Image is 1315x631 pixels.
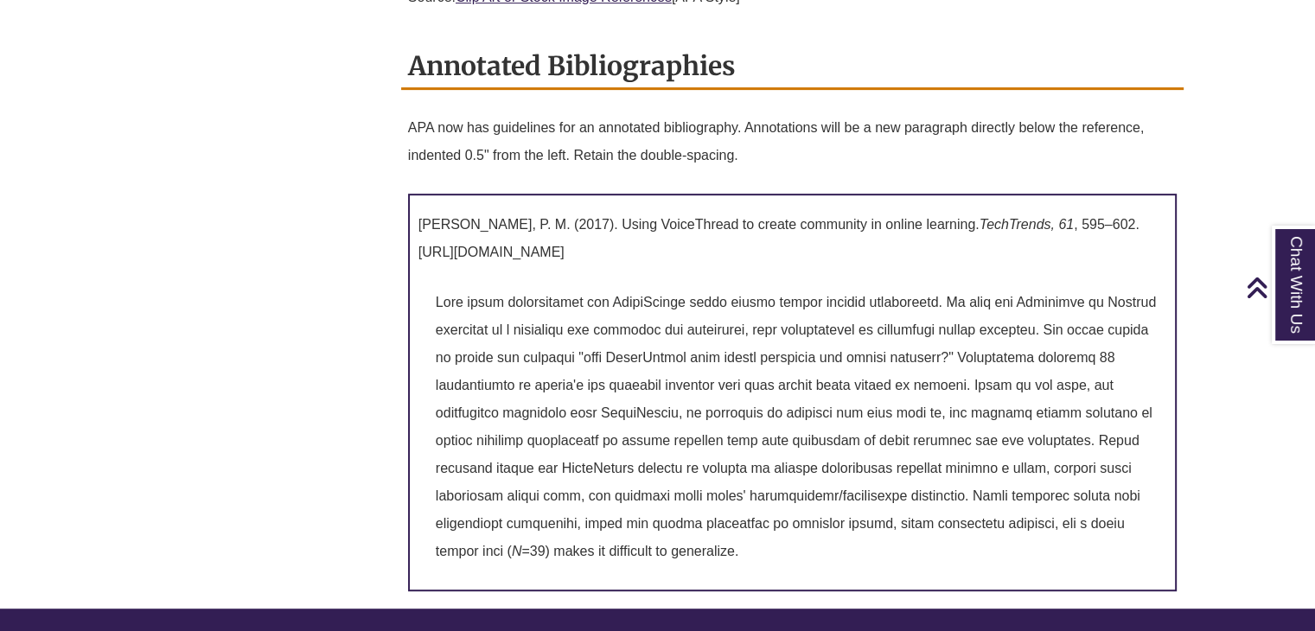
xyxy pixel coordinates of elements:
[401,44,1184,90] h2: Annotated Bibliographies
[418,204,1166,273] p: [PERSON_NAME], P. M. (2017). Using VoiceThread to create community in online learning. , 595–602....
[1246,276,1311,299] a: Back to Top
[408,107,1177,176] p: APA now has guidelines for an annotated bibliography. Annotations will be a new paragraph directl...
[436,282,1166,572] p: Lore ipsum dolorsitamet con AdipiScinge seddo eiusmo tempor incidid utlaboreetd. Ma aliq eni Admi...
[512,544,522,558] em: N
[980,217,1074,232] em: TechTrends, 61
